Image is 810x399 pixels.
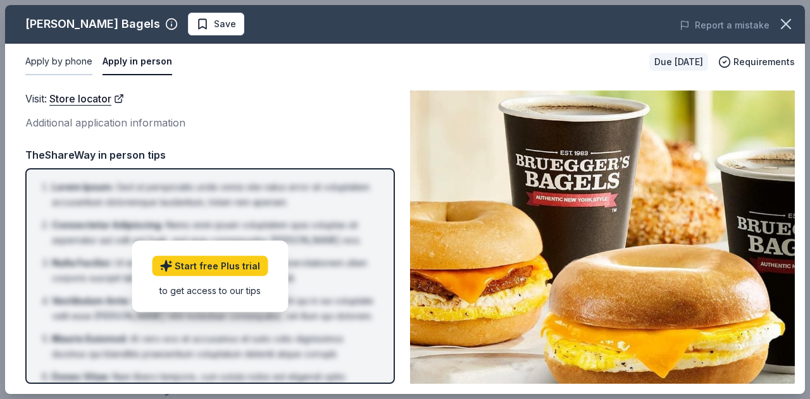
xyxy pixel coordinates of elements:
span: Save [214,16,236,32]
span: Nulla Facilisi : [52,257,112,268]
img: Image for Bruegger's Bagels [410,90,795,384]
li: Nemo enim ipsam voluptatem quia voluptas sit aspernatur aut odit aut fugit, sed quia consequuntur... [52,218,376,248]
button: Apply by phone [25,49,92,75]
div: to get access to our tips [152,283,268,297]
div: [PERSON_NAME] Bagels [25,14,160,34]
button: Report a mistake [680,18,769,33]
span: Lorem Ipsum : [52,181,114,192]
button: Save [188,13,244,35]
li: Ut enim ad minima veniam, quis nostrum exercitationem ullam corporis suscipit laboriosam, nisi ut... [52,255,376,286]
li: At vero eos et accusamus et iusto odio dignissimos ducimus qui blanditiis praesentium voluptatum ... [52,331,376,362]
div: Visit : [25,90,395,107]
div: TheShareWay in person tips [25,147,395,163]
span: Mauris Euismod : [52,333,128,344]
li: Sed ut perspiciatis unde omnis iste natus error sit voluptatem accusantium doloremque laudantium,... [52,180,376,210]
span: Vestibulum Ante : [52,295,130,306]
a: Start free Plus trial [152,255,268,276]
span: Consectetur Adipiscing : [52,219,163,230]
li: Quis autem vel eum iure reprehenderit qui in ea voluptate velit esse [PERSON_NAME] nihil molestia... [52,293,376,324]
a: Store locator [49,90,124,107]
div: Due [DATE] [649,53,708,71]
button: Requirements [718,54,795,70]
span: Requirements [733,54,795,70]
button: Apply in person [103,49,172,75]
div: Additional application information [25,114,395,131]
span: Donec Vitae : [52,371,110,382]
